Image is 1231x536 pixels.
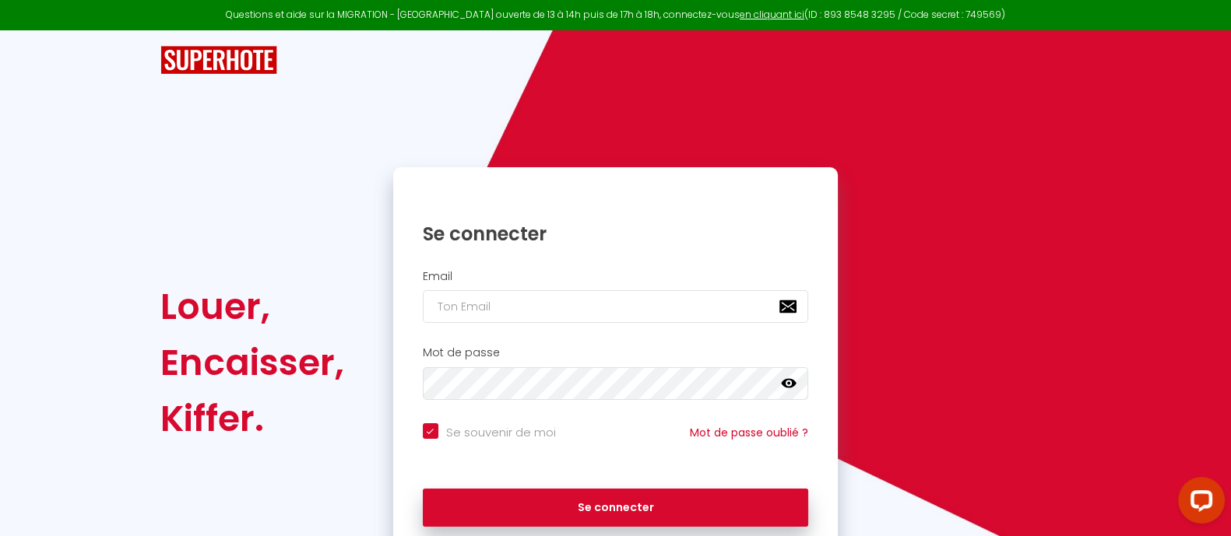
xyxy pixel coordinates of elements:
[690,425,808,440] a: Mot de passe oublié ?
[423,346,809,359] h2: Mot de passe
[1166,471,1231,536] iframe: LiveChat chat widget
[423,489,809,527] button: Se connecter
[160,279,344,335] div: Louer,
[423,270,809,283] h2: Email
[160,391,344,447] div: Kiffer.
[160,46,277,75] img: SuperHote logo
[740,8,804,21] a: en cliquant ici
[160,335,344,391] div: Encaisser,
[423,222,809,246] h1: Se connecter
[423,290,809,323] input: Ton Email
